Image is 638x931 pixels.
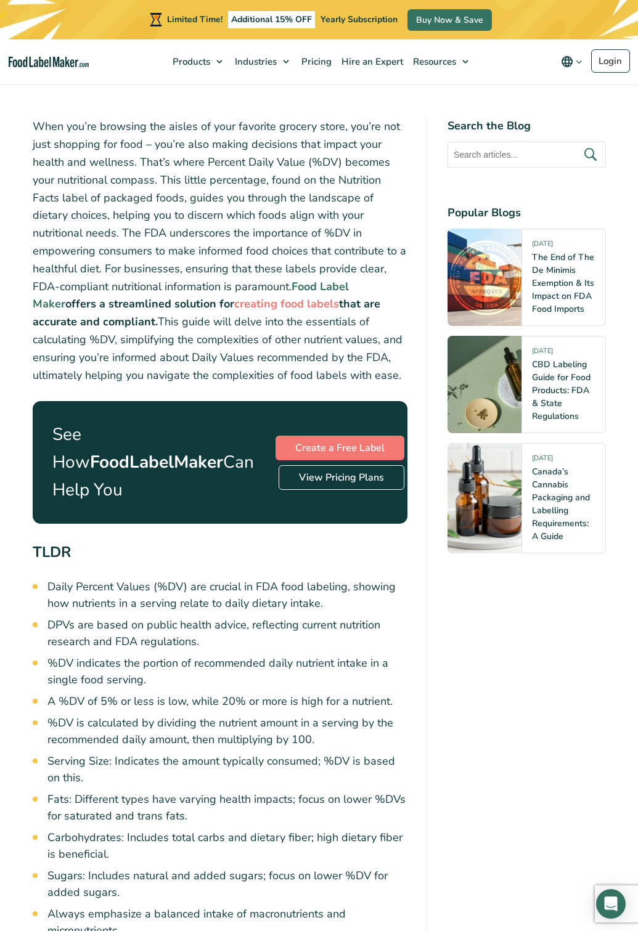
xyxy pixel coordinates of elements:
div: Open Intercom Messenger [596,889,626,919]
a: Create a Free Label [276,436,404,460]
h4: Popular Blogs [448,205,606,221]
input: Search articles... [448,142,606,168]
li: %DV is calculated by dividing the nutrient amount in a serving by the recommended daily amount, t... [47,715,407,748]
strong: TLDR [33,542,71,562]
span: Pricing [298,55,333,68]
a: Products [166,39,229,84]
span: [DATE] [532,239,553,253]
a: Resources [407,39,475,84]
a: View Pricing Plans [279,465,404,490]
li: A %DV of 5% or less is low, while 20% or more is high for a nutrient. [47,693,407,710]
a: Pricing [295,39,335,84]
strong: offers a streamlined solution for [65,296,234,311]
a: The End of The De Minimis Exemption & Its Impact on FDA Food Imports [532,251,594,315]
li: %DV indicates the portion of recommended daily nutrient intake in a single food serving. [47,655,407,688]
a: Hire an Expert [335,39,407,84]
p: When you’re browsing the aisles of your favorite grocery store, you’re not just shopping for food... [33,118,407,384]
a: creating food labels [234,296,339,311]
span: Additional 15% OFF [228,11,315,28]
span: Yearly Subscription [321,14,398,25]
a: Industries [229,39,295,84]
a: Buy Now & Save [407,9,492,31]
span: Resources [409,55,457,68]
a: Login [591,49,630,73]
h4: Search the Blog [448,118,606,134]
span: Limited Time! [167,14,223,25]
p: See How Can Help You [52,421,254,503]
li: DPVs are based on public health advice, reflecting current nutrition research and FDA regulations. [47,617,407,650]
li: Sugars: Includes natural and added sugars; focus on lower %DV for added sugars. [47,868,407,901]
span: [DATE] [532,346,553,360]
li: Carbohydrates: Includes total carbs and dietary fiber; high dietary fiber is beneficial. [47,829,407,863]
span: Hire an Expert [338,55,404,68]
strong: FoodLabelMaker [90,450,223,474]
li: Serving Size: Indicates the amount typically consumed; %DV is based on this. [47,753,407,786]
span: Products [169,55,211,68]
li: Fats: Different types have varying health impacts; focus on lower %DVs for saturated and trans fats. [47,791,407,824]
a: CBD Labeling Guide for Food Products: FDA & State Regulations [532,359,591,422]
span: Industries [231,55,278,68]
li: Daily Percent Values (%DV) are crucial in FDA food labeling, showing how nutrients in a serving r... [47,579,407,612]
a: Canada’s Cannabis Packaging and Labelling Requirements: A Guide [532,466,590,542]
span: [DATE] [532,453,553,468]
